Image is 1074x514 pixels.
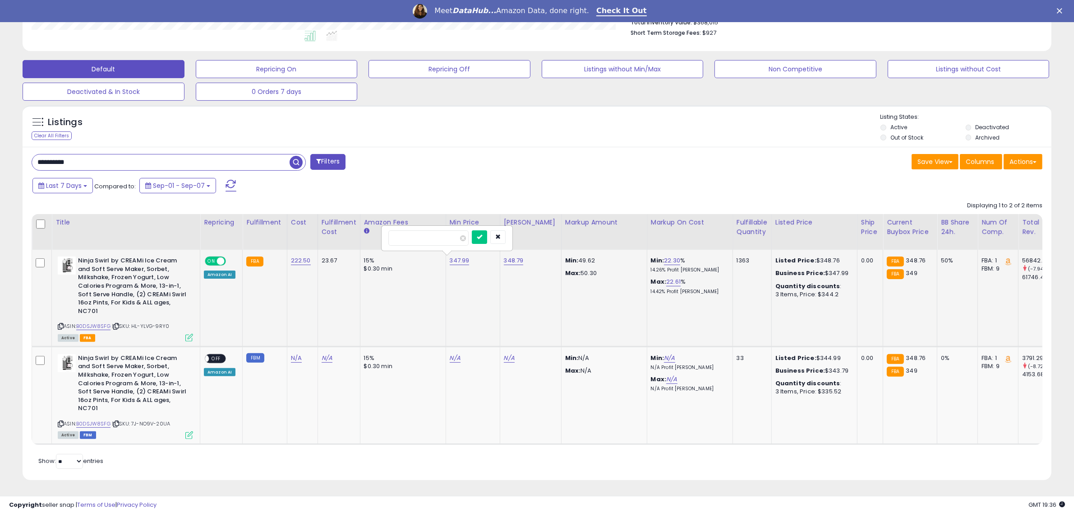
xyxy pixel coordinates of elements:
div: BB Share 24h. [941,218,974,237]
button: Filters [310,154,346,170]
div: FBA: 1 [982,354,1011,362]
div: 3 Items, Price: $335.52 [775,388,850,396]
span: FBA [80,334,95,342]
div: seller snap | | [9,501,157,509]
div: 1363 [737,257,765,265]
a: N/A [664,354,675,363]
span: | SKU: 7J-NO9V-20UA [112,420,170,427]
span: $927 [702,28,716,37]
strong: Max: [565,269,581,277]
div: [PERSON_NAME] [504,218,558,227]
div: Num of Comp. [982,218,1014,237]
button: Deactivated & In Stock [23,83,184,101]
a: N/A [504,354,515,363]
div: $343.79 [775,367,850,375]
div: Ship Price [861,218,879,237]
div: ASIN: [58,354,193,438]
a: N/A [291,354,302,363]
div: Clear All Filters [32,131,72,140]
div: : [775,282,850,290]
div: 61746.49 [1022,273,1059,281]
div: Total Rev. [1022,218,1055,237]
div: $344.99 [775,354,850,362]
button: Listings without Min/Max [542,60,704,78]
small: (-8.72%) [1028,363,1050,370]
div: Meet Amazon Data, done right. [434,6,589,15]
strong: Max: [565,366,581,375]
div: Markup Amount [565,218,643,227]
i: DataHub... [452,6,496,15]
div: 33 [737,354,765,362]
p: 14.26% Profit [PERSON_NAME] [651,267,726,273]
b: Min: [651,354,664,362]
button: Default [23,60,184,78]
img: 41T4GnvVUnL._SL40_.jpg [58,354,76,372]
button: 0 Orders 7 days [196,83,358,101]
small: FBA [887,257,903,266]
div: Amazon AI [204,368,235,376]
div: $0.30 min [364,265,439,273]
b: Business Price: [775,269,825,277]
span: OFF [225,257,239,265]
a: 347.99 [450,256,470,265]
b: Listed Price: [775,256,816,265]
strong: Min: [565,354,579,362]
div: 56842.82 [1022,257,1059,265]
button: Sep-01 - Sep-07 [139,178,216,193]
strong: Min: [565,256,579,265]
b: Max: [651,375,667,383]
button: Listings without Cost [888,60,1050,78]
div: % [651,257,726,273]
div: 50% [941,257,971,265]
button: Columns [960,154,1002,169]
a: Privacy Policy [117,500,157,509]
span: FBM [80,431,96,439]
button: Save View [912,154,959,169]
span: Last 7 Days [46,181,82,190]
div: 4153.68 [1022,370,1059,378]
div: FBM: 9 [982,362,1011,370]
div: 3791.29 [1022,354,1059,362]
a: 22.61 [666,277,681,286]
span: All listings currently available for purchase on Amazon [58,431,78,439]
a: B0DSJW8SFG [76,420,111,428]
span: ON [206,257,217,265]
b: Min: [651,256,664,265]
p: N/A Profit [PERSON_NAME] [651,386,726,392]
div: Listed Price [775,218,853,227]
strong: Copyright [9,500,42,509]
label: Archived [976,134,1000,141]
small: FBA [887,367,903,377]
small: (-7.94%) [1028,265,1050,272]
div: 0.00 [861,354,876,362]
div: % [651,278,726,294]
small: Amazon Fees. [364,227,369,235]
p: 14.42% Profit [PERSON_NAME] [651,289,726,295]
div: Close [1057,8,1066,14]
div: Amazon AI [204,271,235,279]
p: N/A [565,367,640,375]
h5: Listings [48,116,83,129]
div: Fulfillment [246,218,283,227]
p: N/A Profit [PERSON_NAME] [651,364,726,371]
p: 49.62 [565,257,640,265]
span: 348.76 [906,256,926,265]
span: 349 [906,269,917,277]
div: 15% [364,257,439,265]
a: Check It Out [596,6,647,16]
div: Displaying 1 to 2 of 2 items [967,201,1042,210]
div: Current Buybox Price [887,218,933,237]
div: : [775,379,850,388]
span: Columns [966,157,994,166]
button: Non Competitive [714,60,876,78]
th: The percentage added to the cost of goods (COGS) that forms the calculator for Min & Max prices. [647,214,733,250]
div: Fulfillment Cost [322,218,356,237]
b: Listed Price: [775,354,816,362]
span: All listings currently available for purchase on Amazon [58,334,78,342]
div: Title [55,218,196,227]
div: Amazon Fees [364,218,442,227]
div: 0% [941,354,971,362]
div: $0.30 min [364,362,439,370]
p: N/A [565,354,640,362]
b: Business Price: [775,366,825,375]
